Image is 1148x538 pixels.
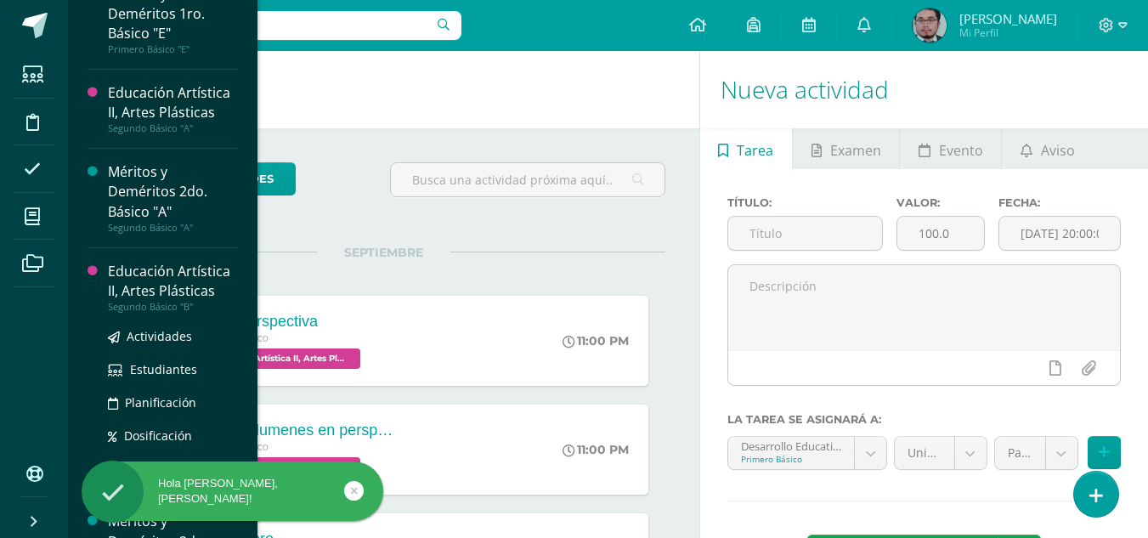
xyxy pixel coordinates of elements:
[728,217,883,250] input: Título
[391,163,664,196] input: Busca una actividad próxima aquí...
[108,262,237,301] div: Educación Artística II, Artes Plásticas
[998,196,1121,209] label: Fecha:
[1002,128,1093,169] a: Aviso
[900,128,1001,169] a: Evento
[108,326,237,346] a: Actividades
[190,457,360,478] span: Educación Artística II, Artes Plásticas 'D'
[793,128,899,169] a: Examen
[896,196,985,209] label: Valor:
[125,394,196,411] span: Planificación
[913,8,947,42] img: c79a8ee83a32926c67f9bb364e6b58c4.png
[79,11,461,40] input: Busca un usuario...
[108,162,237,221] div: Méritos y Deméritos 2do. Básico "A"
[908,437,942,469] span: Unidad 4
[737,130,773,171] span: Tarea
[108,83,237,134] a: Educación Artística II, Artes PlásticasSegundo Básico "A"
[939,130,983,171] span: Evento
[741,437,841,453] div: Desarrollo Educativo y Proyecto de Vida 'D'
[88,51,679,128] h1: Actividades
[895,437,987,469] a: Unidad 4
[741,453,841,465] div: Primero Básico
[108,162,237,233] a: Méritos y Deméritos 2do. Básico "A"Segundo Básico "A"
[108,222,237,234] div: Segundo Básico "A"
[190,348,360,369] span: Educación Artística II, Artes Plásticas 'B'
[108,122,237,134] div: Segundo Básico "A"
[127,328,192,344] span: Actividades
[897,217,984,250] input: Puntos máximos
[108,426,237,445] a: Dosificación
[721,51,1128,128] h1: Nueva actividad
[317,245,450,260] span: SEPTIEMBRE
[190,313,365,331] div: Guia 3 perspectiva
[190,422,394,439] div: Guia 3 volumenes en perspectiva
[999,217,1120,250] input: Fecha de entrega
[124,428,192,444] span: Dosificación
[108,360,237,379] a: Estudiantes
[700,128,792,169] a: Tarea
[1041,130,1075,171] span: Aviso
[830,130,881,171] span: Examen
[995,437,1077,469] a: Parcial (0.0%)
[563,333,629,348] div: 11:00 PM
[130,361,197,377] span: Estudiantes
[727,413,1121,426] label: La tarea se asignará a:
[108,301,237,313] div: Segundo Básico "B"
[108,262,237,313] a: Educación Artística II, Artes PlásticasSegundo Básico "B"
[728,437,886,469] a: Desarrollo Educativo y Proyecto de Vida 'D'Primero Básico
[959,25,1057,40] span: Mi Perfil
[563,442,629,457] div: 11:00 PM
[1008,437,1032,469] span: Parcial (0.0%)
[108,83,237,122] div: Educación Artística II, Artes Plásticas
[108,43,237,55] div: Primero Básico "E"
[108,393,237,412] a: Planificación
[727,196,884,209] label: Título:
[82,476,383,507] div: Hola [PERSON_NAME], [PERSON_NAME]!
[959,10,1057,27] span: [PERSON_NAME]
